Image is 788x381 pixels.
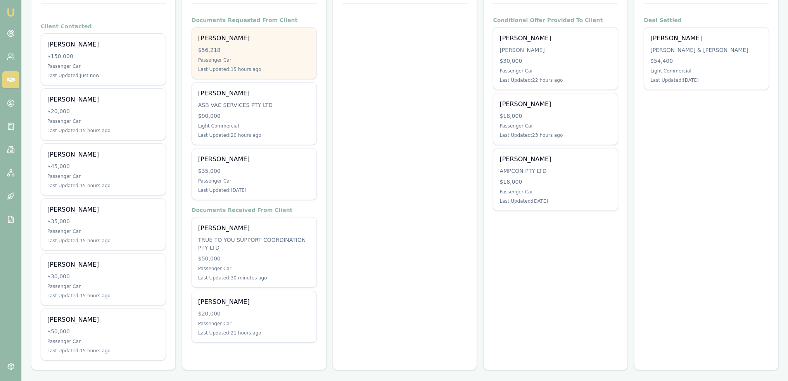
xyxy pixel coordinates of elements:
div: Passenger Car [198,57,310,63]
div: $150,000 [47,52,159,60]
div: $50,000 [198,255,310,262]
div: [PERSON_NAME] [198,297,310,307]
div: Last Updated: [DATE] [499,198,612,204]
div: Last Updated: 15 hours ago [47,348,159,354]
div: [PERSON_NAME] [47,205,159,214]
div: Last Updated: 23 hours ago [499,132,612,138]
div: Last Updated: 15 hours ago [47,293,159,299]
div: [PERSON_NAME] [499,34,612,43]
div: Passenger Car [499,189,612,195]
div: Passenger Car [47,118,159,124]
div: Passenger Car [198,321,310,327]
div: Passenger Car [499,68,612,74]
div: Last Updated: 15 hours ago [198,66,310,72]
div: Passenger Car [47,63,159,69]
div: Passenger Car [499,123,612,129]
h4: Deal Settled [644,16,769,24]
div: Light Commercial [650,68,762,74]
div: Last Updated: 15 hours ago [47,183,159,189]
div: Passenger Car [198,265,310,272]
div: Last Updated: 30 minutes ago [198,275,310,281]
div: $56,218 [198,46,310,54]
div: [PERSON_NAME] [47,260,159,269]
div: $90,000 [198,112,310,120]
div: $20,000 [47,107,159,115]
div: Passenger Car [47,338,159,345]
div: Last Updated: 15 hours ago [47,128,159,134]
div: [PERSON_NAME] [499,100,612,109]
div: Passenger Car [47,173,159,179]
img: emu-icon-u.png [6,8,16,17]
div: [PERSON_NAME] [47,40,159,49]
div: $54,400 [650,57,762,65]
h4: Documents Received From Client [192,206,317,214]
div: Last Updated: [DATE] [650,77,762,83]
div: [PERSON_NAME] [198,155,310,164]
div: [PERSON_NAME] [198,89,310,98]
div: [PERSON_NAME] [47,95,159,104]
div: $35,000 [198,167,310,175]
div: $35,000 [47,217,159,225]
div: $20,000 [198,310,310,317]
div: Light Commercial [198,123,310,129]
div: [PERSON_NAME] [650,34,762,43]
div: Last Updated: Just now [47,72,159,79]
div: Passenger Car [47,228,159,234]
div: Last Updated: [DATE] [198,187,310,193]
div: $50,000 [47,328,159,335]
div: [PERSON_NAME] [499,155,612,164]
div: $30,000 [47,272,159,280]
div: $45,000 [47,162,159,170]
h4: Client Contacted [41,22,166,30]
div: [PERSON_NAME] [47,150,159,159]
div: $18,000 [499,178,612,186]
div: [PERSON_NAME] & [PERSON_NAME] [650,46,762,54]
div: ASB VAC SERVICES PTY LTD [198,101,310,109]
div: Last Updated: 22 hours ago [499,77,612,83]
h4: Documents Requested From Client [192,16,317,24]
h4: Conditional Offer Provided To Client [493,16,618,24]
div: $30,000 [499,57,612,65]
div: [PERSON_NAME] [499,46,612,54]
div: TRUE TO YOU SUPPORT COORDINATION PTY LTD [198,236,310,252]
div: AMPCON PTY LTD [499,167,612,175]
div: [PERSON_NAME] [47,315,159,324]
div: Last Updated: 21 hours ago [198,330,310,336]
div: [PERSON_NAME] [198,224,310,233]
div: $18,000 [499,112,612,120]
div: [PERSON_NAME] [198,34,310,43]
div: Passenger Car [198,178,310,184]
div: Passenger Car [47,283,159,290]
div: Last Updated: 20 hours ago [198,132,310,138]
div: Last Updated: 15 hours ago [47,238,159,244]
